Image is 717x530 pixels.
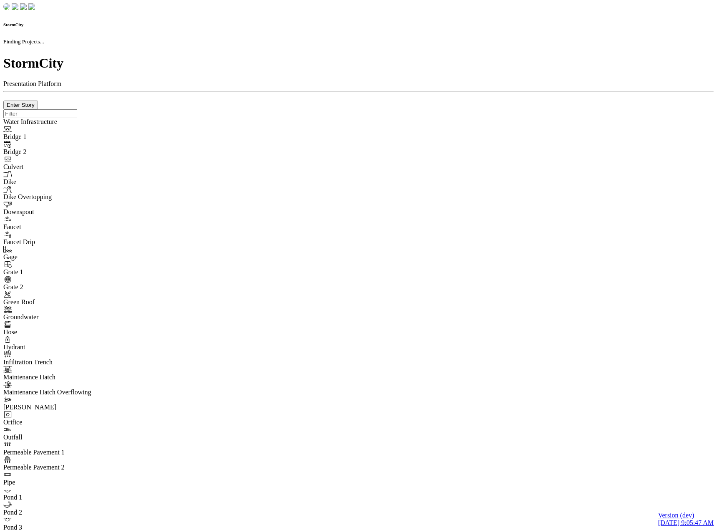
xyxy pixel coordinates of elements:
div: Grate 2 [3,283,117,291]
div: Permeable Pavement 1 [3,449,117,456]
div: Dike Overtopping [3,193,117,201]
div: Pond 2 [3,509,117,516]
h6: StormCity [3,22,714,27]
div: Water Infrastructure [3,118,117,126]
img: chi-fish-up.png [20,3,27,10]
img: chi-fish-down.png [3,3,10,10]
div: Permeable Pavement 2 [3,464,117,471]
div: Dike [3,178,117,186]
div: Grate 1 [3,268,117,276]
div: Hydrant [3,343,117,351]
div: Outfall [3,434,117,441]
div: Pond 1 [3,494,117,501]
div: Green Roof [3,298,117,306]
div: Maintenance Hatch Overflowing [3,389,117,396]
div: Hose [3,328,117,336]
h1: StormCity [3,56,714,71]
a: Version (dev) [DATE] 9:05:47 AM [658,512,714,527]
div: Downspout [3,208,117,216]
button: Enter Story [3,101,38,109]
div: Faucet [3,223,117,231]
div: Orifice [3,419,117,426]
div: Pipe [3,479,117,486]
div: Bridge 1 [3,133,117,141]
div: Infiltration Trench [3,358,117,366]
div: [PERSON_NAME] [3,404,117,411]
img: chi-fish-down.png [12,3,18,10]
input: Filter [3,109,77,118]
span: Presentation Platform [3,80,61,87]
div: Culvert [3,163,117,171]
small: Finding Projects... [3,38,44,45]
div: Maintenance Hatch [3,374,117,381]
div: Bridge 2 [3,148,117,156]
div: Faucet Drip [3,238,117,246]
div: Gage [3,253,117,261]
div: Groundwater [3,313,117,321]
span: [DATE] 9:05:47 AM [658,519,714,526]
img: chi-fish-blink.png [28,3,35,10]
